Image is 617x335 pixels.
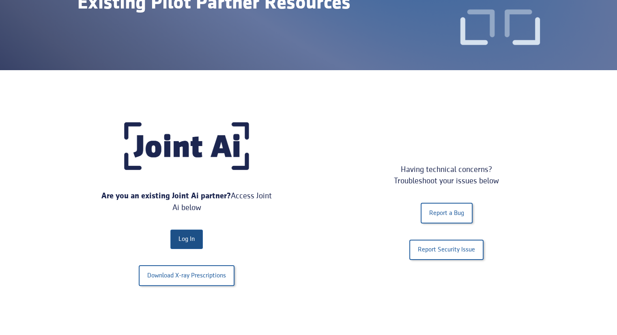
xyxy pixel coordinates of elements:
[421,203,473,223] a: Report a Bug
[170,230,203,249] a: Log In
[409,240,484,260] a: Report Security Issue
[97,190,276,213] div: Access Joint Ai below
[341,164,553,187] div: Having technical concerns? Troubleshoot your issues below
[101,192,231,200] strong: Are you an existing Joint Ai partner?
[139,265,234,286] a: Download X-ray Prescriptions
